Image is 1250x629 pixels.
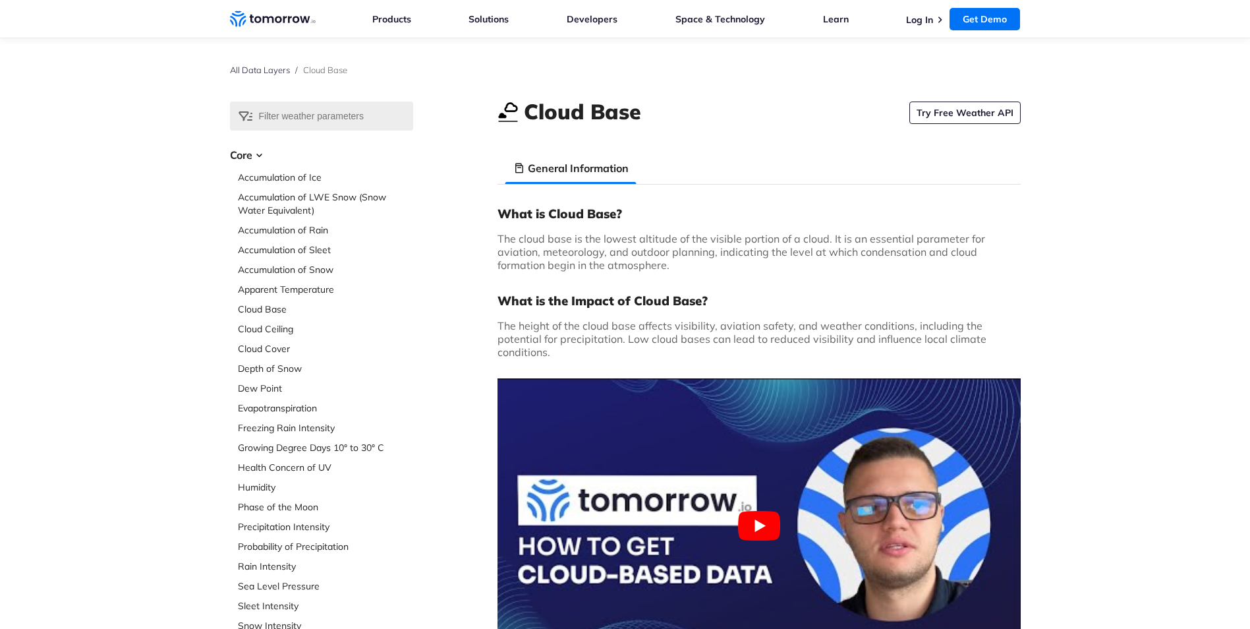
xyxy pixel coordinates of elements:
h3: What is the Impact of Cloud Base? [497,293,1021,309]
a: Products [372,13,411,25]
a: Precipitation Intensity [238,520,413,533]
a: Depth of Snow [238,362,413,375]
span: / [295,65,298,75]
h1: Cloud Base [524,97,641,126]
a: Solutions [469,13,509,25]
a: Health Concern of UV [238,461,413,474]
a: Try Free Weather API [909,102,1021,124]
a: Developers [567,13,617,25]
a: Dew Point [238,382,413,395]
a: Space & Technology [675,13,765,25]
a: Log In [906,14,933,26]
a: Sea Level Pressure [238,580,413,593]
a: All Data Layers [230,65,290,75]
h3: General Information [528,160,629,176]
a: Evapotranspiration [238,402,413,415]
a: Cloud Ceiling [238,322,413,336]
a: Home link [230,9,316,29]
a: Freezing Rain Intensity [238,421,413,434]
a: Humidity [238,481,413,494]
a: Phase of the Moon [238,500,413,514]
a: Accumulation of Rain [238,224,413,237]
a: Sleet Intensity [238,599,413,613]
a: Accumulation of LWE Snow (Snow Water Equivalent) [238,191,413,217]
a: Learn [823,13,849,25]
a: Accumulation of Snow [238,263,413,276]
input: Filter weather parameters [230,102,413,131]
a: Cloud Cover [238,342,413,355]
h3: Core [230,147,413,163]
a: Get Demo [950,8,1020,30]
span: The cloud base is the lowest altitude of the visible portion of a cloud. It is an essential param... [497,232,985,272]
a: Accumulation of Ice [238,171,413,184]
a: Probability of Precipitation [238,540,413,553]
h3: What is Cloud Base? [497,206,1021,222]
span: Cloud Base [303,65,347,75]
a: Growing Degree Days 10° to 30° C [238,441,413,454]
a: Rain Intensity [238,560,413,573]
li: General Information [505,152,637,184]
a: Accumulation of Sleet [238,243,413,256]
a: Cloud Base [238,303,413,316]
a: Apparent Temperature [238,283,413,296]
span: The height of the cloud base affects visibility, aviation safety, and weather conditions, includi... [497,319,986,359]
